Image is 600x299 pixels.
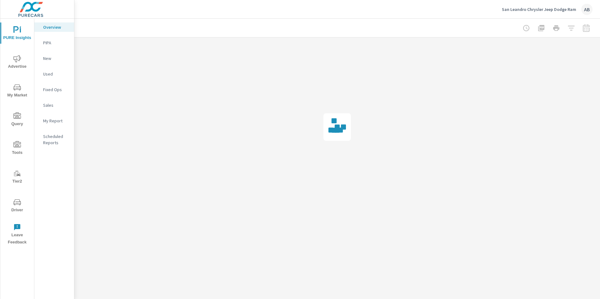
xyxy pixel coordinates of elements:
[43,133,69,146] p: Scheduled Reports
[43,24,69,30] p: Overview
[34,100,74,110] div: Sales
[2,223,32,246] span: Leave Feedback
[2,55,32,70] span: Advertise
[34,85,74,94] div: Fixed Ops
[43,40,69,46] p: PIPA
[34,22,74,32] div: Overview
[34,116,74,125] div: My Report
[34,54,74,63] div: New
[502,7,576,12] p: San Leandro Chrysler Jeep Dodge Ram
[2,170,32,185] span: Tier2
[0,19,34,248] div: nav menu
[34,38,74,47] div: PIPA
[581,4,592,15] div: AB
[2,112,32,128] span: Query
[34,132,74,147] div: Scheduled Reports
[34,69,74,79] div: Used
[2,84,32,99] span: My Market
[43,55,69,61] p: New
[2,26,32,42] span: PURE Insights
[43,71,69,77] p: Used
[43,118,69,124] p: My Report
[43,102,69,108] p: Sales
[43,86,69,93] p: Fixed Ops
[2,199,32,214] span: Driver
[2,141,32,156] span: Tools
